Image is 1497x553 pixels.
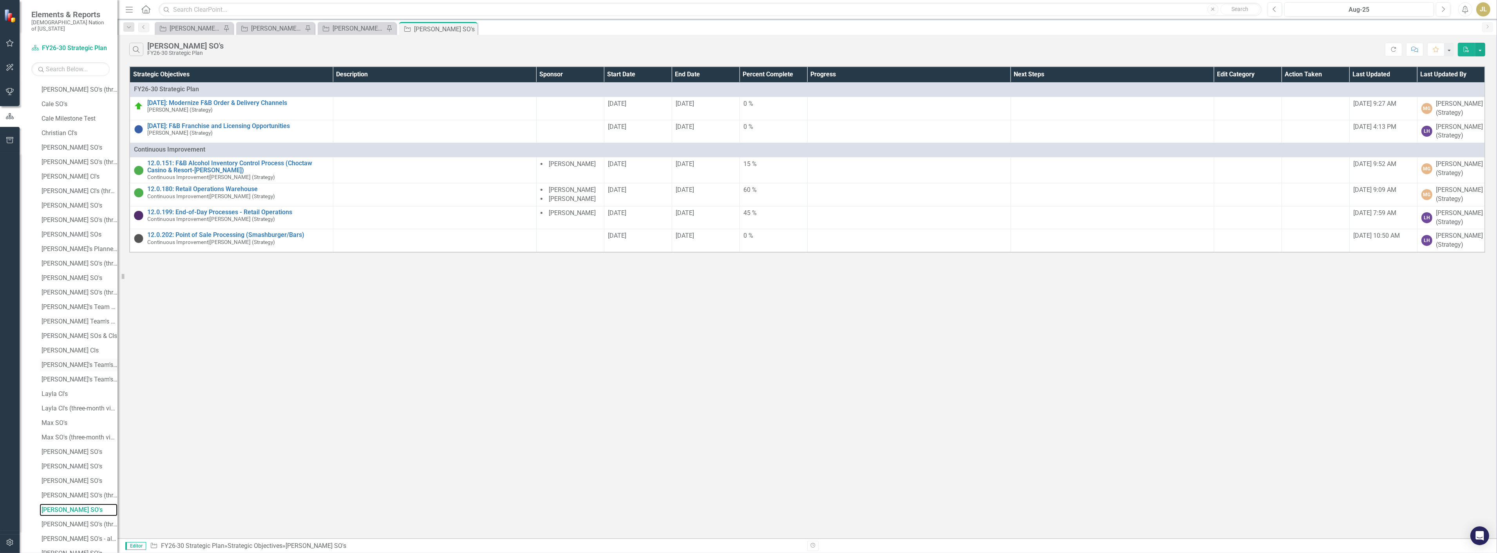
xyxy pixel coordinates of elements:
div: LH [1421,212,1432,223]
span: [DATE] [676,186,694,193]
span: Continuous Improvement [147,193,208,199]
div: Max SO's [42,419,118,426]
img: ClearPoint Strategy [4,9,18,22]
a: 12.0.202: Point of Sale Processing (Smashburger/Bars) [147,231,329,239]
a: Layla CI's (three-month view) [40,402,118,415]
td: Double-Click to Edit [536,120,604,143]
td: Double-Click to Edit [739,157,807,183]
img: Not Started [134,125,143,134]
td: Double-Click to Edit [1011,97,1214,120]
td: Double-Click to Edit [1011,157,1214,183]
div: [PERSON_NAME] SO's [286,542,346,549]
div: [PERSON_NAME] SO's [42,463,118,470]
a: 12.0.180: Retail Operations Warehouse [147,186,329,193]
div: [PERSON_NAME] SO's [414,24,475,34]
div: JL [1476,2,1490,16]
div: [PERSON_NAME] SO's (three-month view) [42,86,118,93]
td: Double-Click to Edit [739,206,807,229]
img: CI In Progress [134,211,143,220]
div: [PERSON_NAME]'s Planned Capital [42,246,118,253]
a: [PERSON_NAME] SOs & CIs [40,330,118,342]
td: Double-Click to Edit [672,120,739,143]
div: [PERSON_NAME] SOs & CIs [42,333,118,340]
a: [PERSON_NAME] Team's SOs [40,315,118,328]
div: [PERSON_NAME] SO's [42,275,118,282]
a: [PERSON_NAME] SO's [40,141,118,154]
a: [PERSON_NAME] CI's (three-month view) [40,185,118,197]
a: 12.0.151: F&B Alcohol Inventory Control Process (Choctaw Casino & Resort-[PERSON_NAME]) [147,160,329,173]
a: [PERSON_NAME] SO's - all items [40,533,118,545]
td: Double-Click to Edit [333,183,536,206]
a: [PERSON_NAME] SO's [40,504,118,516]
a: Layla CI's [40,388,118,400]
td: Double-Click to Edit [807,97,1011,120]
td: Double-Click to Edit [807,157,1011,183]
img: CI Action Plan Approved/In Progress [134,166,143,175]
td: Double-Click to Edit [604,183,672,206]
td: Double-Click to Edit [333,206,536,229]
a: [PERSON_NAME] SO's [40,272,118,284]
span: [PERSON_NAME] [549,209,596,217]
td: Double-Click to Edit [333,120,536,143]
span: Continuous Improvement [147,239,208,245]
td: Double-Click to Edit [536,157,604,183]
div: 45 % [744,209,803,218]
a: [PERSON_NAME] SO's [40,199,118,212]
td: Double-Click to Edit [739,229,807,252]
span: [PERSON_NAME] [549,186,596,193]
td: Double-Click to Edit [1214,206,1282,229]
span: [DATE] [676,100,694,107]
a: [PERSON_NAME] SO's [40,446,118,458]
div: [PERSON_NAME] (Strategy) [1436,209,1483,227]
div: [PERSON_NAME] (Strategy) [1436,99,1483,117]
td: Double-Click to Edit [333,97,536,120]
a: [PERSON_NAME]'s Planned Capital [320,23,384,33]
td: Double-Click to Edit [672,97,739,120]
td: Double-Click to Edit [604,157,672,183]
img: CI Upcoming [134,234,143,243]
div: FY26-30 Strategic Plan [147,50,224,56]
span: [DATE] [608,160,627,168]
div: [PERSON_NAME] SO's [147,42,224,50]
td: Double-Click to Edit [1011,229,1214,252]
div: MG [1421,189,1432,200]
span: | [208,216,210,222]
img: CI Action Plan Approved/In Progress [134,188,143,197]
small: [PERSON_NAME] (Strategy) [147,174,275,180]
div: Cale Milestone Test [42,115,118,122]
td: Double-Click to Edit [1011,206,1214,229]
small: [DEMOGRAPHIC_DATA] Nation of [US_STATE] [31,19,110,32]
div: [PERSON_NAME]'s Team's SOs FY26-Y31 (Copy) [42,376,118,383]
div: [DATE] 9:27 AM [1354,99,1413,108]
a: Max SO's (three-month view) [40,431,118,444]
td: Double-Click to Edit [1282,229,1349,252]
div: [PERSON_NAME]'s Planned Capital [333,23,384,33]
a: [PERSON_NAME] SO's (three-month view) [40,83,118,96]
div: [PERSON_NAME] Team's SOs [42,318,118,325]
a: Cale Milestone Test [40,112,118,125]
span: | [208,193,210,199]
div: [PERSON_NAME] SO's (three-month view) [42,260,118,267]
td: Double-Click to Edit [604,229,672,252]
a: [DATE]: Modernize F&B Order & Delivery Channels [147,99,329,107]
div: [PERSON_NAME] SOs [42,231,118,238]
td: Double-Click to Edit Right Click for Context Menu [130,183,333,206]
td: Double-Click to Edit [536,206,604,229]
a: [PERSON_NAME]'s Team SO's [40,301,118,313]
div: [PERSON_NAME] SO's (three-month view) [42,289,118,296]
td: Double-Click to Edit [1214,229,1282,252]
a: FY26-30 Strategic Plan [161,542,224,549]
span: [DATE] [608,186,627,193]
span: [DATE] [608,209,627,217]
div: [PERSON_NAME] SO's [42,202,118,209]
div: Aug-25 [1287,5,1431,14]
td: Double-Click to Edit [1214,97,1282,120]
td: Double-Click to Edit [807,229,1011,252]
a: [PERSON_NAME] SO's [40,460,118,473]
span: [DATE] [676,232,694,239]
span: [PERSON_NAME] [549,160,596,168]
a: Christian CI's [40,127,118,139]
span: Elements & Reports [31,10,110,19]
small: [PERSON_NAME] (Strategy) [147,130,213,136]
a: [PERSON_NAME]'s Team's SOs FY26-Y31 (Copy) [40,373,118,386]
